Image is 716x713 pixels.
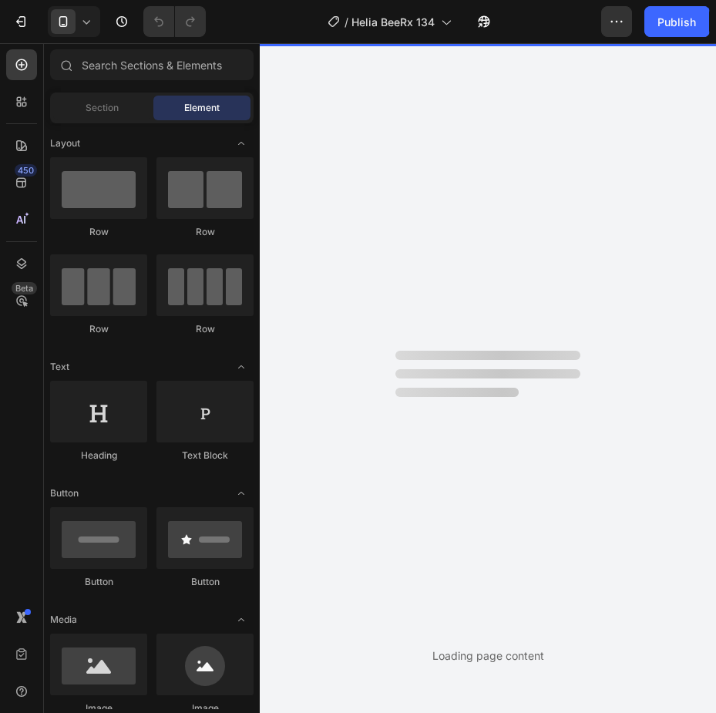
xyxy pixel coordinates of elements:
[50,613,77,627] span: Media
[351,14,435,30] span: Helia BeeRx 134
[86,101,119,115] span: Section
[156,449,254,462] div: Text Block
[229,481,254,506] span: Toggle open
[156,225,254,239] div: Row
[12,282,37,294] div: Beta
[143,6,206,37] div: Undo/Redo
[50,49,254,80] input: Search Sections & Elements
[50,449,147,462] div: Heading
[50,322,147,336] div: Row
[156,575,254,589] div: Button
[50,225,147,239] div: Row
[432,647,544,664] div: Loading page content
[50,360,69,374] span: Text
[156,322,254,336] div: Row
[229,131,254,156] span: Toggle open
[50,136,80,150] span: Layout
[229,355,254,379] span: Toggle open
[184,101,220,115] span: Element
[229,607,254,632] span: Toggle open
[644,6,709,37] button: Publish
[657,14,696,30] div: Publish
[50,575,147,589] div: Button
[345,14,348,30] span: /
[50,486,79,500] span: Button
[15,164,37,177] div: 450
